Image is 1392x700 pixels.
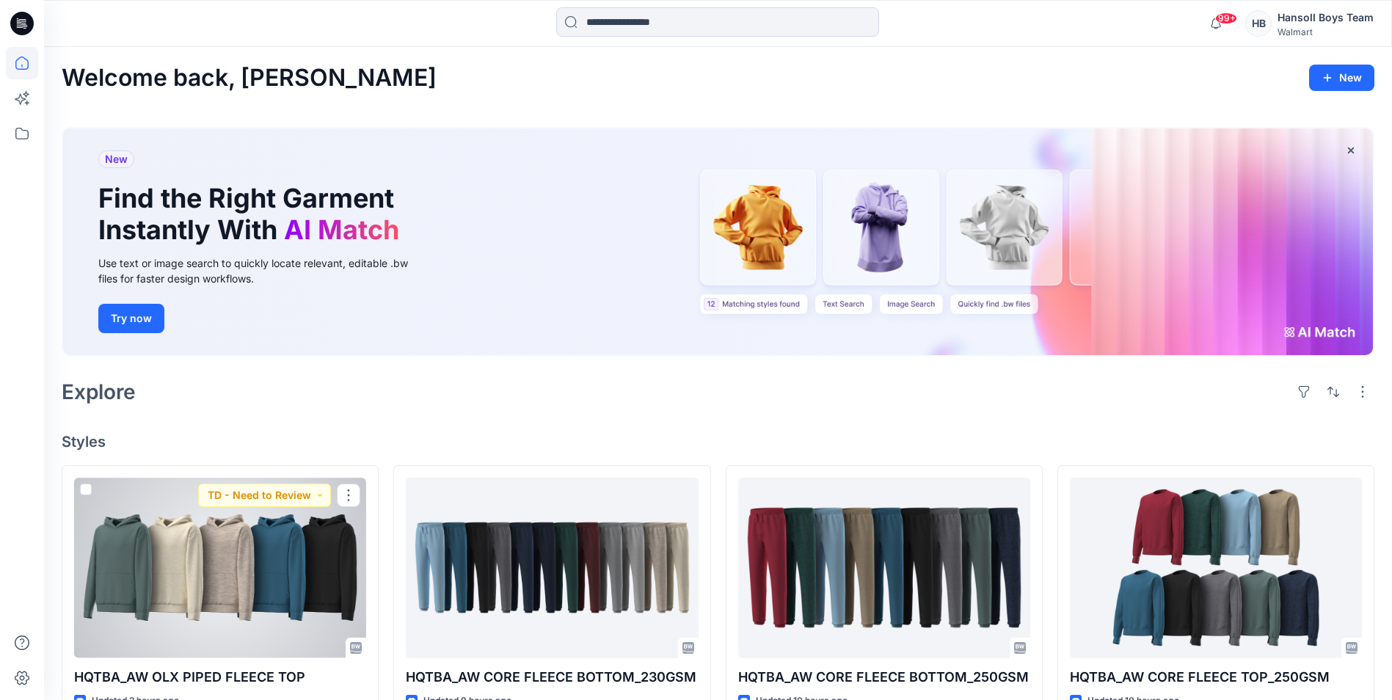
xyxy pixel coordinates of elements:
[284,214,399,246] span: AI Match
[1070,478,1362,657] a: HQTBA_AW CORE FLEECE TOP_250GSM
[74,478,366,657] a: HQTBA_AW OLX PIPED FLEECE TOP
[62,433,1374,451] h4: Styles
[98,255,429,286] div: Use text or image search to quickly locate relevant, editable .bw files for faster design workflows.
[1278,26,1374,37] div: Walmart
[1278,9,1374,26] div: Hansoll Boys Team
[1309,65,1374,91] button: New
[1215,12,1237,24] span: 99+
[1245,10,1272,37] div: HB
[98,304,164,333] button: Try now
[62,65,437,92] h2: Welcome back, [PERSON_NAME]
[62,380,136,404] h2: Explore
[406,667,698,688] p: HQTBA_AW CORE FLEECE BOTTOM_230GSM
[738,667,1030,688] p: HQTBA_AW CORE FLEECE BOTTOM_250GSM
[1070,667,1362,688] p: HQTBA_AW CORE FLEECE TOP_250GSM
[105,150,128,168] span: New
[738,478,1030,657] a: HQTBA_AW CORE FLEECE BOTTOM_250GSM
[98,183,407,246] h1: Find the Right Garment Instantly With
[406,478,698,657] a: HQTBA_AW CORE FLEECE BOTTOM_230GSM
[74,667,366,688] p: HQTBA_AW OLX PIPED FLEECE TOP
